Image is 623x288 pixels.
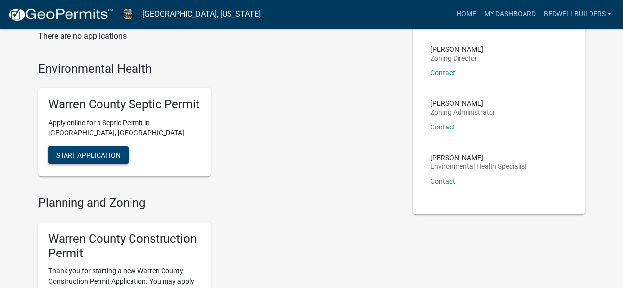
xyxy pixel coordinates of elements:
p: There are no applications [38,31,398,42]
p: [PERSON_NAME] [430,100,495,107]
a: Contact [430,123,455,131]
a: Contact [430,177,455,185]
p: Apply online for a Septic Permit in [GEOGRAPHIC_DATA], [GEOGRAPHIC_DATA] [48,118,201,138]
img: Warren County, Iowa [121,7,134,21]
p: Environmental Health Specialist [430,163,527,170]
span: Start Application [56,151,121,159]
a: BedwellBuilders [539,5,615,24]
h5: Warren County Construction Permit [48,232,201,260]
p: [PERSON_NAME] [430,46,483,53]
p: [PERSON_NAME] [430,154,527,161]
p: Zoning Administrator [430,109,495,116]
h4: Planning and Zoning [38,196,398,210]
button: Start Application [48,146,129,164]
p: Zoning Director [430,55,483,62]
a: Home [452,5,480,24]
h5: Warren County Septic Permit [48,97,201,112]
h4: Environmental Health [38,62,398,76]
a: My Dashboard [480,5,539,24]
a: [GEOGRAPHIC_DATA], [US_STATE] [142,6,261,23]
a: Contact [430,69,455,77]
